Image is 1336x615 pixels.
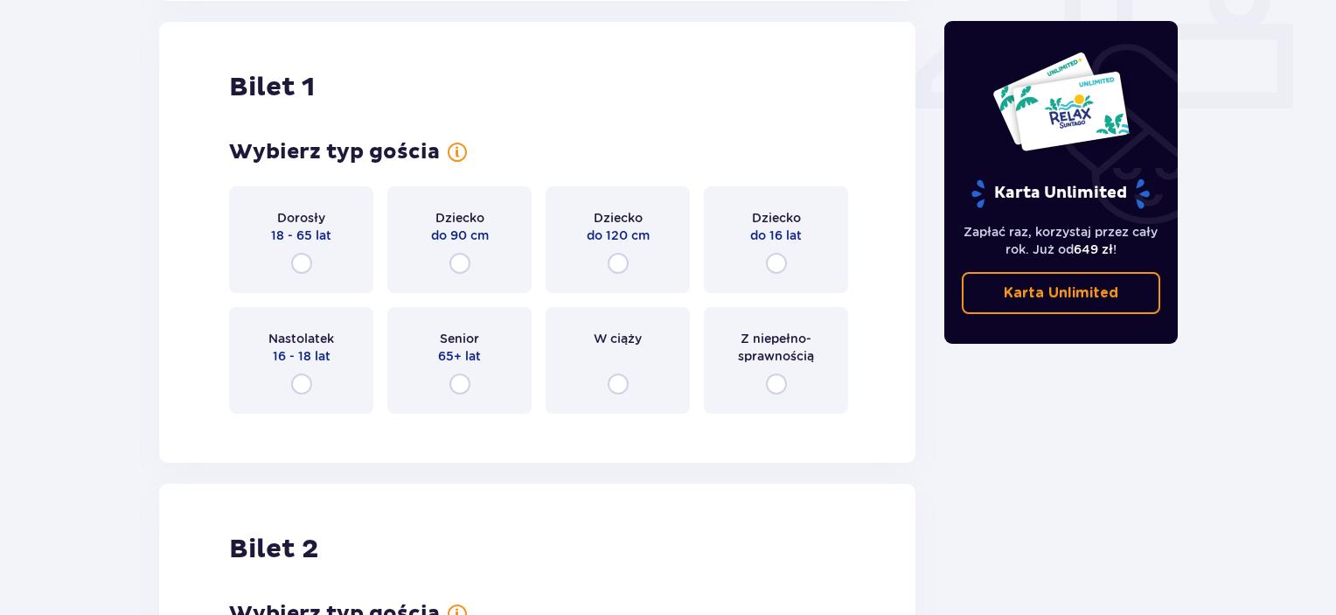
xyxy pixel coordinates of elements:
[229,71,315,104] p: Bilet 1
[431,227,489,244] p: do 90 cm
[268,330,334,347] p: Nastolatek
[962,272,1161,314] a: Karta Unlimited
[587,227,650,244] p: do 120 cm
[750,227,802,244] p: do 16 lat
[962,223,1161,258] p: Zapłać raz, korzystaj przez cały rok. Już od !
[440,330,479,347] p: Senior
[970,178,1152,209] p: Karta Unlimited
[594,330,642,347] p: W ciąży
[273,347,331,365] p: 16 - 18 lat
[435,209,484,227] p: Dziecko
[720,330,832,365] p: Z niepełno­sprawnością
[229,139,440,165] p: Wybierz typ gościa
[594,209,643,227] p: Dziecko
[277,209,325,227] p: Dorosły
[271,227,331,244] p: 18 - 65 lat
[229,533,318,566] p: Bilet 2
[438,347,481,365] p: 65+ lat
[1004,283,1118,303] p: Karta Unlimited
[752,209,801,227] p: Dziecko
[1074,242,1113,256] span: 649 zł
